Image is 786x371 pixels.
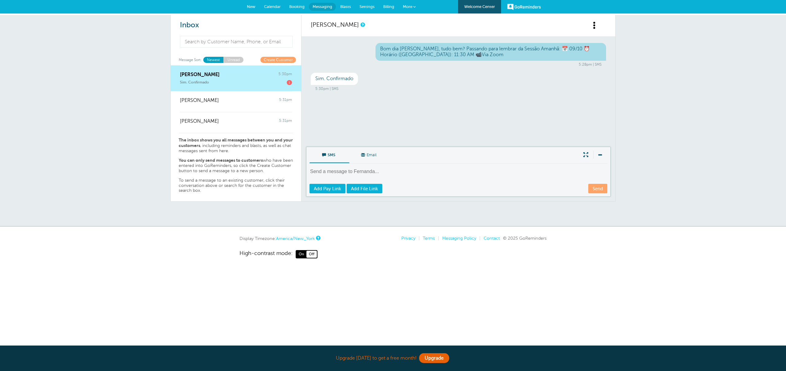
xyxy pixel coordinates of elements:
[247,4,255,9] span: New
[179,137,293,148] strong: The inbox shows you all messages between you and your customers
[171,112,301,133] a: [PERSON_NAME] 5:31pm
[287,80,292,85] span: 1
[588,184,607,193] a: Send
[276,236,315,241] a: America/New_York
[296,251,306,257] span: On
[279,98,292,103] span: 5:31pm
[180,72,220,78] span: [PERSON_NAME]
[375,43,606,61] div: Bom dia [PERSON_NAME], tudo bem? Passando para lembrar da Sessão Amanhã: 📅 09/10 ⏰ Horário ([GEOG...
[309,184,345,193] a: Add Pay Link
[180,98,219,103] span: [PERSON_NAME]
[315,87,601,91] div: 5:30pm | SMS
[419,353,449,363] a: Upgrade
[503,236,547,241] span: © 2025 GoReminders
[203,57,224,63] a: Newest
[179,158,293,173] p: who have been entered into GoReminders, so click the Create Customer button to send a message to ...
[423,236,435,241] a: Terms
[239,236,320,241] div: Display Timezone:
[179,57,202,63] span: Message Sort:
[311,21,359,28] a: [PERSON_NAME]
[264,4,281,9] span: Calendar
[315,62,601,67] div: 5:28pm | SMS
[314,186,341,191] span: Add Pay Link
[180,21,292,30] h2: Inbox
[351,186,378,191] span: Add File Link
[224,57,243,63] a: Unread
[180,36,293,48] input: Search by Customer Name, Phone, or Email
[171,65,301,91] a: [PERSON_NAME] 5:30pm Sim. Confirmado 1
[415,236,420,241] li: |
[401,236,415,241] a: Privacy
[484,236,500,241] a: Contact
[278,72,292,78] span: 5:30pm
[311,73,358,85] div: Sim. Confirmado
[239,352,547,365] div: Upgrade [DATE] to get a free month!
[179,158,263,163] strong: You can only send messages to customers
[179,178,293,193] p: To send a message to an existing customer, click their conversation above or search for the custo...
[383,4,394,9] span: Billing
[354,147,385,162] span: Email
[260,57,296,63] a: Create Customer
[347,184,382,193] a: Add File Link
[403,4,412,9] span: More
[179,137,293,153] p: , including reminders and blasts, as well as chat messages sent from here.
[171,91,301,112] a: [PERSON_NAME] 5:31pm
[442,236,476,241] a: Messaging Policy
[435,236,439,241] li: |
[360,4,375,9] span: Settings
[239,250,547,258] a: High-contrast mode: On Off
[313,4,332,9] span: Messaging
[316,236,320,240] a: This is the timezone being used to display dates and times to you on this device. Click the timez...
[360,23,364,27] a: This is a history of all communications between GoReminders and your customer.
[180,80,209,85] span: Sim. Confirmado
[289,4,305,9] span: Booking
[306,251,317,257] span: Off
[340,4,351,9] span: Blasts
[239,250,293,258] span: High-contrast mode:
[476,236,481,241] li: |
[279,118,292,124] span: 5:31pm
[314,147,345,162] span: SMS
[309,3,336,11] a: Messaging
[180,118,219,124] span: [PERSON_NAME]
